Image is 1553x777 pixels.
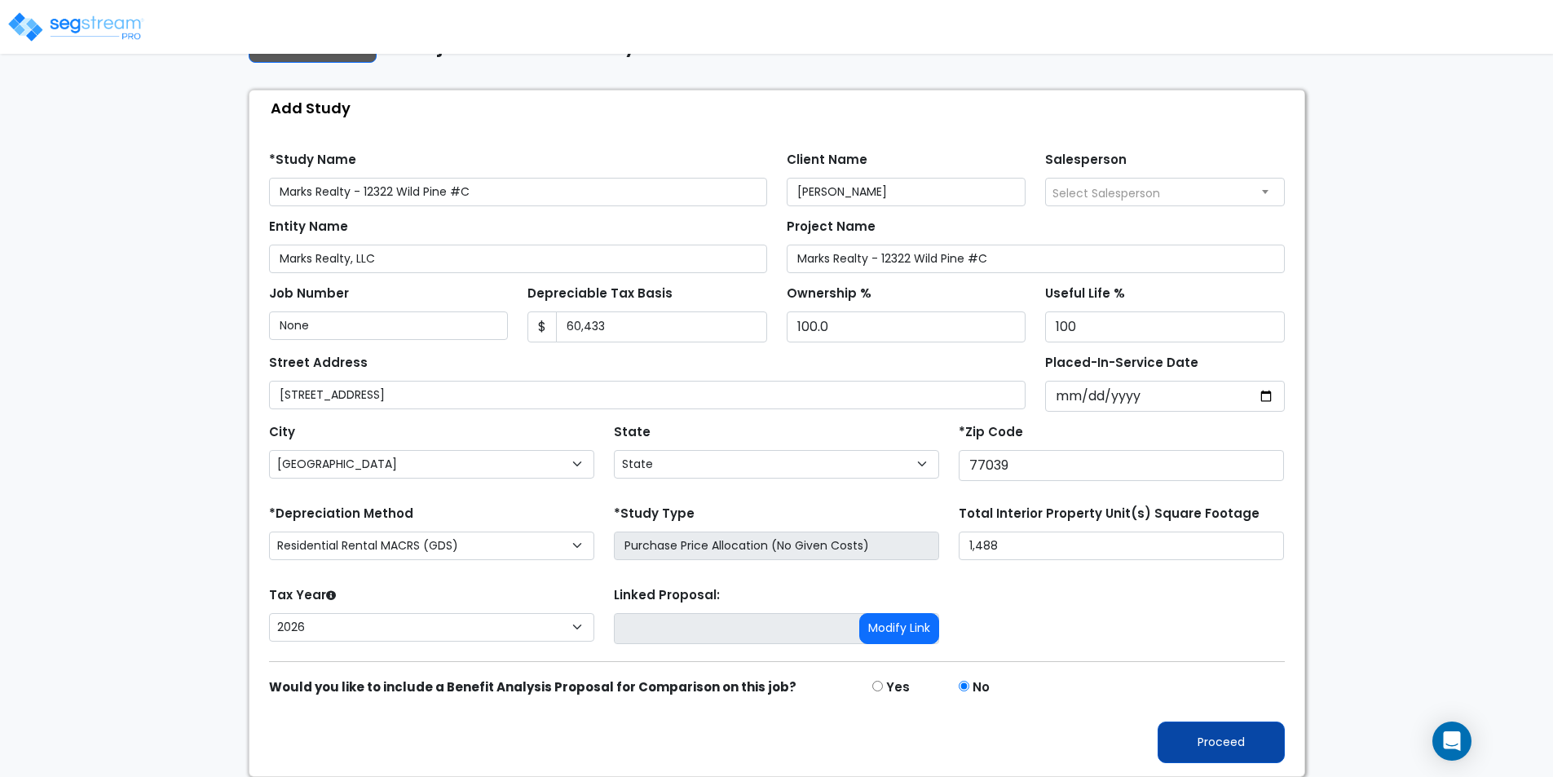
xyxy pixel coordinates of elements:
input: Zip Code [959,450,1284,481]
label: *Study Name [269,151,356,170]
input: Entity Name [269,245,767,273]
label: Depreciable Tax Basis [527,285,673,303]
div: Open Intercom Messenger [1432,722,1471,761]
input: Study Name [269,178,767,206]
strong: Would you like to include a Benefit Analysis Proposal for Comparison on this job? [269,678,796,695]
label: Placed-In-Service Date [1045,354,1198,373]
label: Ownership % [787,285,871,303]
label: Linked Proposal: [614,586,720,605]
input: Ownership % [787,311,1026,342]
input: total square foot [959,532,1284,560]
button: Proceed [1158,722,1285,763]
label: Total Interior Property Unit(s) Square Footage [959,505,1260,523]
input: Useful Life % [1045,311,1285,342]
label: No [973,678,990,697]
button: Modify Link [859,613,939,644]
label: Street Address [269,354,368,373]
span: $ [527,311,557,342]
label: State [614,423,651,442]
input: Project Name [787,245,1285,273]
label: Client Name [787,151,867,170]
input: 0.00 [556,311,767,342]
label: Useful Life % [1045,285,1125,303]
label: Salesperson [1045,151,1127,170]
label: Tax Year [269,586,336,605]
label: Project Name [787,218,876,236]
label: City [269,423,295,442]
span: Select Salesperson [1052,185,1160,201]
label: Job Number [269,285,349,303]
img: logo_pro_r.png [7,11,145,43]
label: Entity Name [269,218,348,236]
input: Job Number [269,311,509,340]
label: *Depreciation Method [269,505,413,523]
input: Client Name [787,178,1026,206]
label: Yes [886,678,910,697]
input: Street Address [269,381,1026,409]
label: *Zip Code [959,423,1023,442]
label: *Study Type [614,505,695,523]
div: Add Study [258,91,1304,126]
